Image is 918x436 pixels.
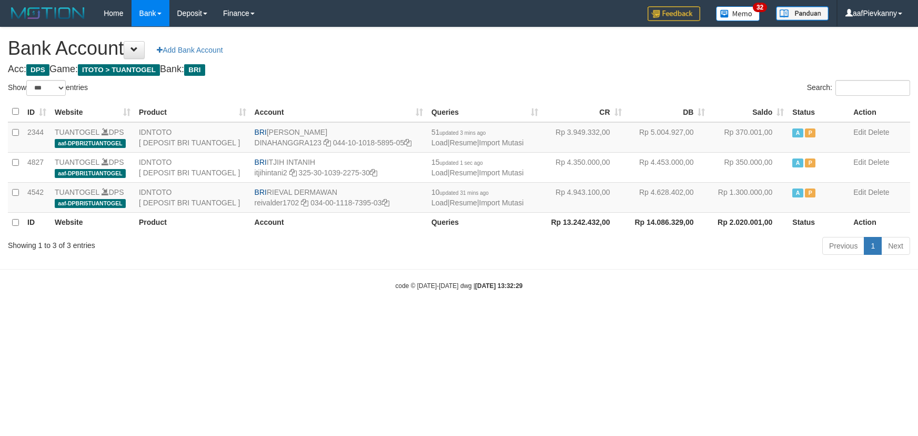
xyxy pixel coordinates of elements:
label: Search: [807,80,910,96]
h4: Acc: Game: Bank: [8,64,910,75]
a: Edit [853,158,866,166]
th: ID: activate to sort column ascending [23,102,51,122]
span: BRI [184,64,205,76]
span: Active [792,128,803,137]
td: 4542 [23,182,51,212]
a: Copy reivalder1702 to clipboard [301,199,308,207]
img: Feedback.jpg [648,6,700,21]
a: Import Mutasi [479,169,524,177]
span: updated 31 mins ago [440,190,489,196]
a: Import Mutasi [479,138,524,147]
td: Rp 1.300.000,00 [709,182,788,212]
a: itjihintani2 [255,169,287,177]
a: 1 [864,237,882,255]
span: BRI [255,128,267,136]
img: Button%20Memo.svg [716,6,760,21]
a: Copy 325301039227530 to clipboard [370,169,377,177]
th: Status [788,102,849,122]
a: Load [431,169,448,177]
span: Active [792,158,803,167]
th: Rp 13.242.432,00 [542,212,626,233]
a: Delete [868,188,889,196]
span: 32 [753,3,767,12]
a: Edit [853,188,866,196]
td: DPS [51,152,135,182]
a: Resume [450,199,477,207]
th: Status [788,212,849,233]
th: Action [849,212,910,233]
a: Resume [450,169,477,177]
img: panduan.png [776,6,829,21]
span: updated 1 sec ago [440,160,483,166]
select: Showentries [26,80,66,96]
strong: [DATE] 13:32:29 [475,282,522,290]
span: BRI [255,188,267,196]
span: Active [792,189,803,197]
a: Next [881,237,910,255]
a: Copy 034001118739503 to clipboard [382,199,389,207]
span: | | [431,188,523,207]
a: Add Bank Account [150,41,229,59]
span: DPS [26,64,49,76]
a: Load [431,138,448,147]
td: Rp 4.350.000,00 [542,152,626,182]
td: DPS [51,182,135,212]
th: Account [250,212,427,233]
td: DPS [51,122,135,153]
th: Rp 14.086.329,00 [626,212,710,233]
a: Copy itjihintani2 to clipboard [289,169,297,177]
th: CR: activate to sort column ascending [542,102,626,122]
td: Rp 4.943.100,00 [542,182,626,212]
span: aaf-DPBRI2TUANTOGEL [55,139,126,148]
span: updated 3 mins ago [440,130,486,136]
small: code © [DATE]-[DATE] dwg | [396,282,523,290]
a: Edit [853,128,866,136]
th: Account: activate to sort column ascending [250,102,427,122]
div: Showing 1 to 3 of 3 entries [8,236,375,251]
span: 15 [431,158,483,166]
a: TUANTOGEL [55,158,99,166]
th: Action [849,102,910,122]
th: Website: activate to sort column ascending [51,102,135,122]
td: ITJIH INTANIH 325-30-1039-2275-30 [250,152,427,182]
td: RIEVAL DERMAWAN 034-00-1118-7395-03 [250,182,427,212]
td: Rp 370.001,00 [709,122,788,153]
th: Product [135,212,250,233]
th: Rp 2.020.001,00 [709,212,788,233]
a: Load [431,199,448,207]
span: Paused [805,158,815,167]
label: Show entries [8,80,88,96]
a: Resume [450,138,477,147]
a: Previous [822,237,864,255]
a: Import Mutasi [479,199,524,207]
td: Rp 5.004.927,00 [626,122,710,153]
input: Search: [835,80,910,96]
span: 10 [431,188,489,196]
th: DB: activate to sort column ascending [626,102,710,122]
span: Paused [805,128,815,137]
a: DINAHANGGRA123 [255,138,322,147]
span: aaf-DPBRI1TUANTOGEL [55,169,126,178]
td: Rp 3.949.332,00 [542,122,626,153]
span: aaf-DPBRI5TUANTOGEL [55,199,126,208]
th: ID [23,212,51,233]
h1: Bank Account [8,38,910,59]
td: IDNTOTO [ DEPOSIT BRI TUANTOGEL ] [135,182,250,212]
span: | | [431,158,523,177]
td: Rp 350.000,00 [709,152,788,182]
th: Saldo: activate to sort column ascending [709,102,788,122]
img: MOTION_logo.png [8,5,88,21]
td: 2344 [23,122,51,153]
th: Queries: activate to sort column ascending [427,102,542,122]
a: Copy DINAHANGGRA123 to clipboard [324,138,331,147]
th: Queries [427,212,542,233]
a: Delete [868,158,889,166]
a: Copy 044101018589505 to clipboard [404,138,411,147]
a: Delete [868,128,889,136]
span: Paused [805,189,815,197]
span: | | [431,128,523,147]
a: reivalder1702 [255,199,299,207]
td: 4827 [23,152,51,182]
span: 51 [431,128,486,136]
th: Product: activate to sort column ascending [135,102,250,122]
